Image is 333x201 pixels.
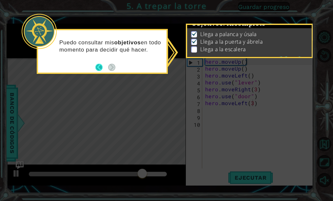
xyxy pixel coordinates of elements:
span: : Incompleto [223,19,266,27]
button: Next [108,64,115,71]
p: Llega a la puerta y ábrela [200,38,263,45]
img: Check mark for checkbox [191,38,198,43]
p: Llega a palanca y úsala [200,31,257,38]
p: Puedo consultar mis en todo momento para decidir qué hacer. [59,39,162,54]
p: Llega a la escalera [200,46,245,53]
strong: objetivos [114,39,141,46]
img: Check mark for checkbox [191,31,198,36]
button: Back [95,64,108,71]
